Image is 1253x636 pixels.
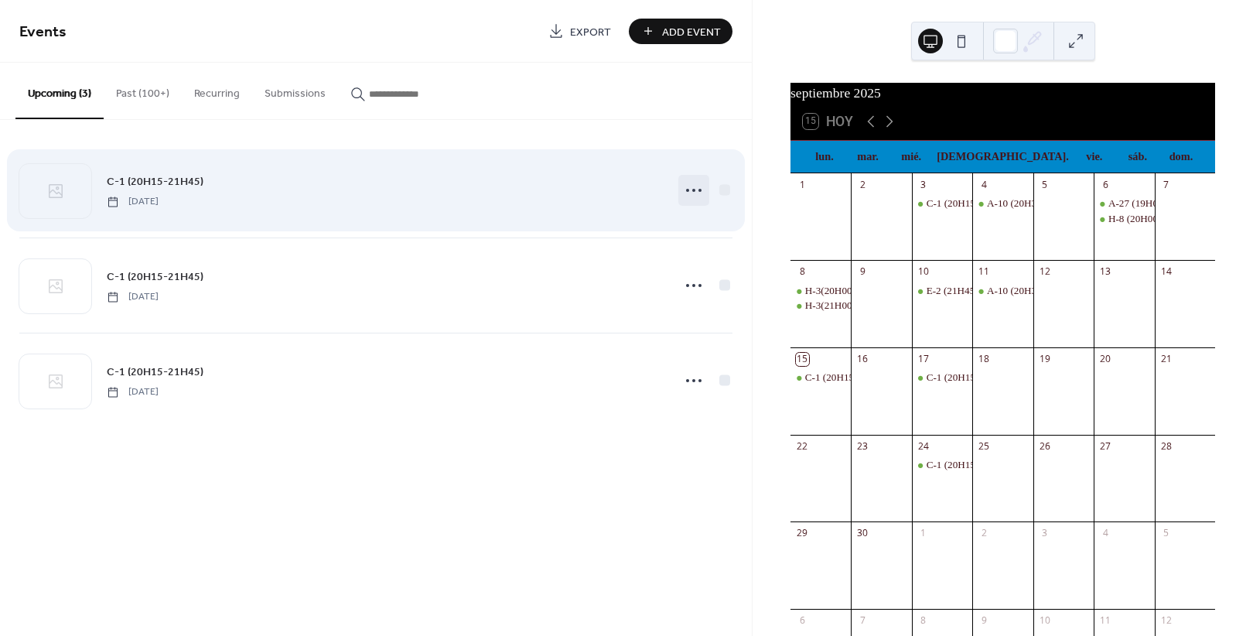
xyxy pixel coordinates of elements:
div: A-27 (19H00-20H00) [1094,197,1154,210]
button: Upcoming (3) [15,63,104,119]
a: C-1 (20H15-21H45) [107,173,203,190]
div: lun. [803,141,846,173]
div: 3 [1038,527,1051,540]
span: Events [19,17,67,47]
div: H-8 (20H00-21H00) [1108,212,1193,226]
div: E-2 (21H45-22H45) [912,284,972,298]
div: H-3(21H00-22H00) [790,299,851,313]
div: 13 [1099,265,1112,279]
div: mar. [846,141,889,173]
div: 24 [917,439,930,453]
div: H-3(20H00-21H00) [805,284,886,298]
span: [DATE] [107,290,159,304]
div: 21 [1159,353,1173,366]
div: C-1 (20H15-21H45) [912,458,972,472]
div: A-10 (20H30-22H00) [972,197,1033,210]
div: 10 [917,265,930,279]
button: Submissions [252,63,338,118]
span: C-1 (20H15-21H45) [107,364,203,381]
div: A-27 (19H00-20H00) [1108,197,1197,210]
div: 9 [856,265,869,279]
div: dom. [1159,141,1203,173]
div: C-1 (20H15-21H45) [927,458,1010,472]
div: 5 [1038,178,1051,191]
div: 16 [856,353,869,366]
div: septiembre 2025 [790,83,1215,103]
div: sáb. [1116,141,1159,173]
div: H-3(21H00-22H00) [805,299,886,313]
div: 23 [856,439,869,453]
div: 1 [917,527,930,540]
div: E-2 (21H45-22H45) [927,284,1009,298]
div: 6 [796,614,809,627]
div: 3 [917,178,930,191]
span: Export [570,24,611,40]
span: [DATE] [107,195,159,209]
span: Add Event [662,24,721,40]
div: 11 [1099,614,1112,627]
div: 9 [978,614,991,627]
div: 29 [796,527,809,540]
div: 8 [796,265,809,279]
a: C-1 (20H15-21H45) [107,268,203,286]
div: 20 [1099,353,1112,366]
div: H-8 (20H00-21H00) [1094,212,1154,226]
div: C-1 (20H15-21H45) [790,371,851,385]
div: 8 [917,614,930,627]
div: C-1 (20H15-21H45) [912,197,972,210]
div: 27 [1099,439,1112,453]
div: 17 [917,353,930,366]
span: C-1 (20H15-21H45) [107,269,203,286]
div: H-3(20H00-21H00) [790,284,851,298]
div: A-10 (20H30-22H00) [987,197,1076,210]
div: A-10 (20H30-22H00) [987,284,1076,298]
div: 12 [1038,265,1051,279]
div: C-1 (20H15-21H45) [927,197,1010,210]
div: A-10 (20H30-22H00) [972,284,1033,298]
div: 10 [1038,614,1051,627]
div: 5 [1159,527,1173,540]
div: 4 [1099,527,1112,540]
span: C-1 (20H15-21H45) [107,174,203,190]
div: [DEMOGRAPHIC_DATA]. [933,141,1073,173]
a: C-1 (20H15-21H45) [107,363,203,381]
div: 22 [796,439,809,453]
button: Past (100+) [104,63,182,118]
div: C-1 (20H15-21H45) [912,371,972,385]
button: Add Event [629,19,732,44]
div: 2 [978,527,991,540]
div: 19 [1038,353,1051,366]
div: 18 [978,353,991,366]
div: 14 [1159,265,1173,279]
div: 28 [1159,439,1173,453]
div: 7 [1159,178,1173,191]
div: 26 [1038,439,1051,453]
div: 12 [1159,614,1173,627]
div: mié. [889,141,933,173]
div: 11 [978,265,991,279]
div: 30 [856,527,869,540]
div: 25 [978,439,991,453]
div: 2 [856,178,869,191]
div: 6 [1099,178,1112,191]
div: C-1 (20H15-21H45) [927,371,1010,385]
div: C-1 (20H15-21H45) [805,371,889,385]
span: [DATE] [107,385,159,399]
a: Export [537,19,623,44]
div: 4 [978,178,991,191]
div: 15 [796,353,809,366]
div: vie. [1073,141,1116,173]
button: Recurring [182,63,252,118]
div: 7 [856,614,869,627]
div: 1 [796,178,809,191]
